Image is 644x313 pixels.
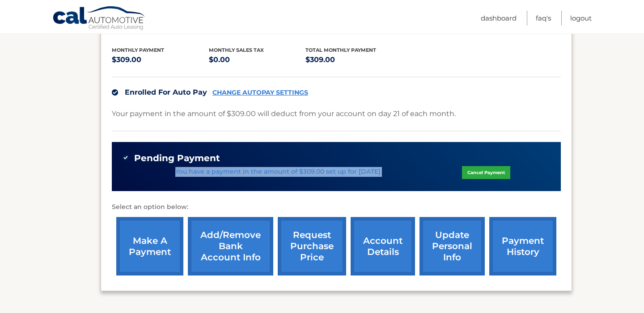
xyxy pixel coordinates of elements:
a: Cancel Payment [462,166,510,179]
span: Monthly Payment [112,47,164,53]
span: Monthly sales Tax [209,47,264,53]
p: $309.00 [112,54,209,66]
a: Cal Automotive [52,6,146,32]
span: Pending Payment [134,153,220,164]
a: Logout [570,11,592,25]
p: Select an option below: [112,202,561,213]
a: account details [351,217,415,275]
img: check.svg [112,89,118,96]
p: $0.00 [209,54,306,66]
a: update personal info [419,217,485,275]
a: FAQ's [536,11,551,25]
span: Enrolled For Auto Pay [125,88,207,96]
p: Your payment in the amount of $309.00 will deduct from your account on day 21 of each month. [112,108,456,120]
a: make a payment [116,217,183,275]
a: Add/Remove bank account info [188,217,273,275]
a: request purchase price [278,217,346,275]
img: check-green.svg [123,154,129,161]
a: CHANGE AUTOPAY SETTINGS [212,89,308,96]
a: payment history [489,217,556,275]
span: Total Monthly Payment [305,47,376,53]
p: $309.00 [305,54,402,66]
p: You have a payment in the amount of $309.00 set up for [DATE]. [175,167,382,177]
a: Dashboard [481,11,517,25]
